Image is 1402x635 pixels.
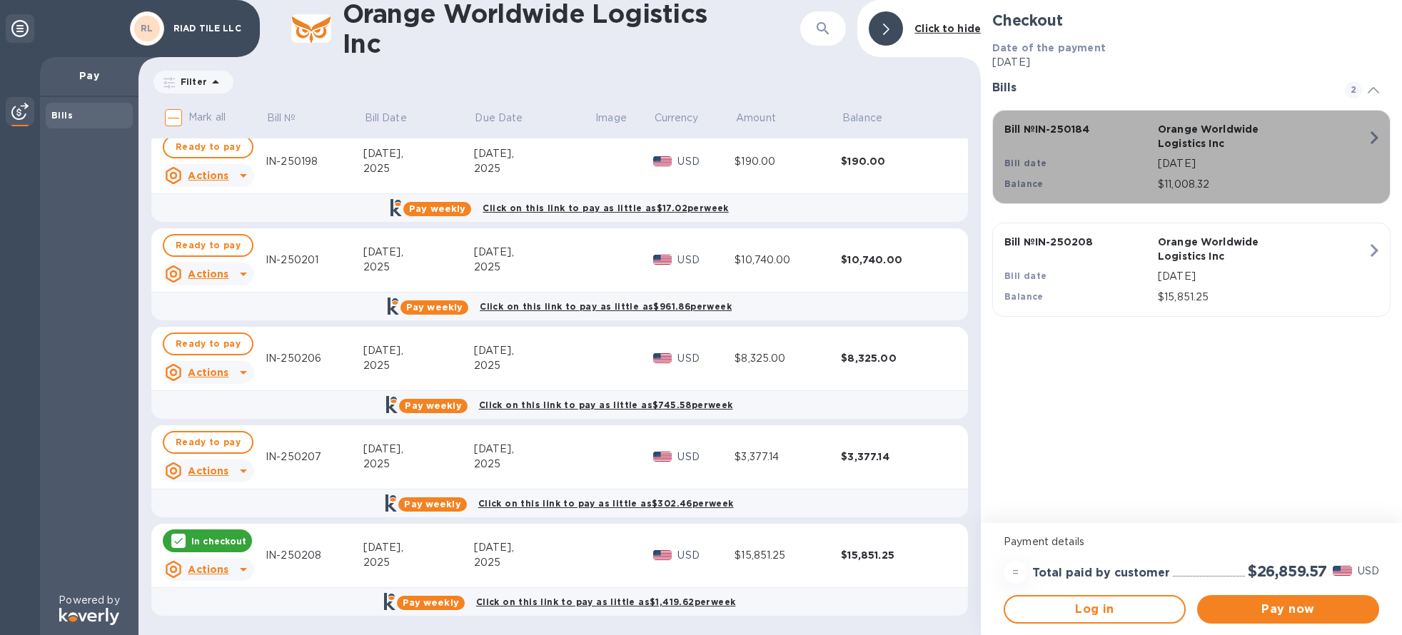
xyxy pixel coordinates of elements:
[841,548,948,562] div: $15,851.25
[992,81,1328,95] h3: Bills
[735,449,841,464] div: $3,377.14
[476,596,736,607] b: Click on this link to pay as little as $1,419.62 per week
[735,253,841,268] div: $10,740.00
[1158,122,1306,151] p: Orange Worldwide Logistics Inc
[480,301,732,312] b: Click on this link to pay as little as $961.86 per week
[474,343,595,358] div: [DATE],
[266,548,363,563] div: IN-250208
[176,138,241,156] span: Ready to pay
[735,548,841,563] div: $15,851.25
[266,253,363,268] div: IN-250201
[363,343,474,358] div: [DATE],
[176,237,241,254] span: Ready to pay
[365,111,425,126] span: Bill Date
[842,111,901,126] span: Balance
[1004,158,1047,168] b: Bill date
[188,268,228,280] u: Actions
[914,23,981,34] b: Click to hide
[992,223,1391,317] button: Bill №IN-250208Orange Worldwide Logistics IncBill date[DATE]Balance$15,851.25
[266,449,363,464] div: IN-250207
[363,245,474,260] div: [DATE],
[1345,81,1362,98] span: 2
[51,68,127,83] p: Pay
[478,498,734,509] b: Click on this link to pay as little as $302.46 per week
[1004,235,1152,249] p: Bill № IN-250208
[266,351,363,366] div: IN-250206
[1209,601,1368,618] span: Pay now
[59,608,119,625] img: Logo
[1004,561,1027,584] div: =
[677,253,735,268] p: USD
[677,548,735,563] p: USD
[475,111,541,126] span: Due Date
[1158,290,1367,305] p: $15,851.25
[1358,564,1379,579] p: USD
[653,452,672,462] img: USD
[363,146,474,161] div: [DATE],
[403,597,459,608] b: Pay weekly
[1158,177,1367,192] p: $11,008.32
[736,111,795,126] span: Amount
[474,442,595,457] div: [DATE],
[653,550,672,560] img: USD
[409,203,465,214] b: Pay weekly
[474,146,595,161] div: [DATE],
[163,431,253,454] button: Ready to pay
[1158,156,1367,171] p: [DATE]
[1333,566,1352,576] img: USD
[188,465,228,477] u: Actions
[475,111,523,126] p: Due Date
[841,154,948,168] div: $190.00
[188,110,226,125] p: Mark all
[363,555,474,570] div: 2025
[406,302,463,313] b: Pay weekly
[735,154,841,169] div: $190.00
[1004,122,1152,136] p: Bill № IN-250184
[405,400,461,411] b: Pay weekly
[163,234,253,257] button: Ready to pay
[474,540,595,555] div: [DATE],
[1032,567,1170,580] h3: Total paid by customer
[363,457,474,472] div: 2025
[595,111,627,126] span: Image
[1017,601,1173,618] span: Log in
[1158,269,1367,284] p: [DATE]
[992,11,1391,29] h2: Checkout
[474,245,595,260] div: [DATE],
[175,76,207,88] p: Filter
[1158,235,1306,263] p: Orange Worldwide Logistics Inc
[653,156,672,166] img: USD
[653,353,672,363] img: USD
[479,400,733,410] b: Click on this link to pay as little as $745.58 per week
[267,111,315,126] span: Bill №
[1197,595,1379,624] button: Pay now
[266,154,363,169] div: IN-250198
[59,593,119,608] p: Powered by
[655,111,699,126] p: Currency
[677,449,735,464] p: USD
[736,111,776,126] p: Amount
[188,170,228,181] u: Actions
[365,111,407,126] p: Bill Date
[1004,270,1047,281] b: Bill date
[841,351,948,365] div: $8,325.00
[191,535,246,547] p: In checkout
[841,253,948,267] div: $10,740.00
[1004,291,1044,302] b: Balance
[363,161,474,176] div: 2025
[992,55,1391,70] p: [DATE]
[176,434,241,451] span: Ready to pay
[363,358,474,373] div: 2025
[474,555,595,570] div: 2025
[267,111,296,126] p: Bill №
[842,111,882,126] p: Balance
[992,110,1391,204] button: Bill №IN-250184Orange Worldwide Logistics IncBill date[DATE]Balance$11,008.32
[992,42,1106,54] b: Date of the payment
[176,335,241,352] span: Ready to pay
[735,351,841,366] div: $8,325.00
[51,110,73,121] b: Bills
[363,540,474,555] div: [DATE],
[1004,595,1186,624] button: Log in
[1248,562,1327,580] h2: $26,859.57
